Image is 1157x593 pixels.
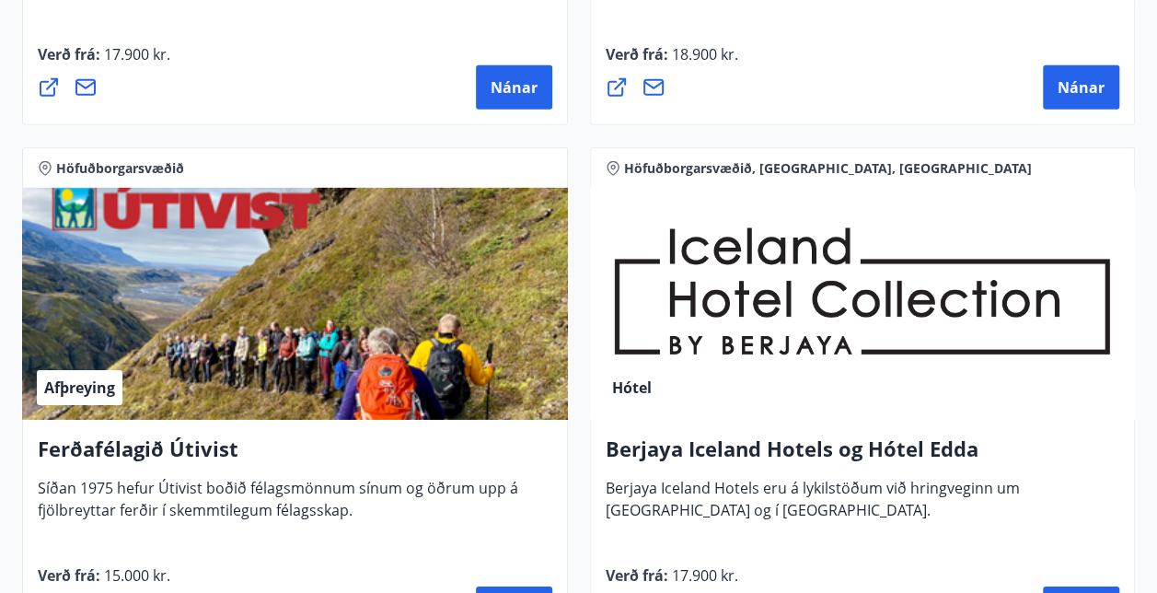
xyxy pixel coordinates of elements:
[1043,65,1119,110] button: Nánar
[606,44,738,79] span: Verð frá :
[38,478,518,535] span: Síðan 1975 hefur Útivist boðið félagsmönnum sínum og öðrum upp á fjölbreyttar ferðir í skemmtileg...
[612,378,652,398] span: Hótel
[1058,77,1105,98] span: Nánar
[668,44,738,64] span: 18.900 kr.
[624,159,1032,178] span: Höfuðborgarsvæðið, [GEOGRAPHIC_DATA], [GEOGRAPHIC_DATA]
[491,77,538,98] span: Nánar
[606,435,1120,477] h4: Berjaya Iceland Hotels og Hótel Edda
[476,65,552,110] button: Nánar
[606,478,1020,535] span: Berjaya Iceland Hotels eru á lykilstöðum við hringveginn um [GEOGRAPHIC_DATA] og í [GEOGRAPHIC_DA...
[44,378,115,398] span: Afþreying
[38,44,170,79] span: Verð frá :
[100,565,170,586] span: 15.000 kr.
[100,44,170,64] span: 17.900 kr.
[38,435,552,477] h4: Ferðafélagið Útivist
[56,159,184,178] span: Höfuðborgarsvæðið
[668,565,738,586] span: 17.900 kr.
